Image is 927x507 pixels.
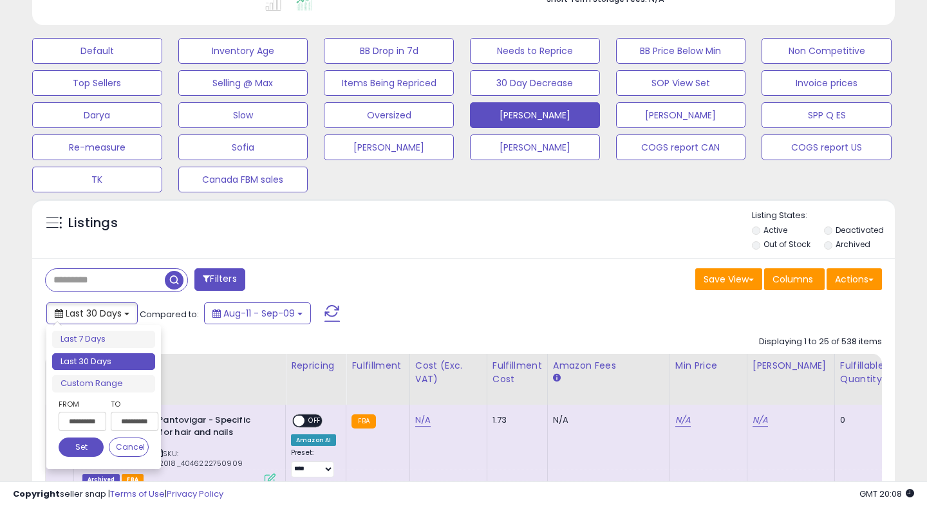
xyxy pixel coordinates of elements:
[470,70,600,96] button: 30 Day Decrease
[616,70,746,96] button: SOP View Set
[762,102,892,128] button: SPP Q ES
[59,438,104,457] button: Set
[415,414,431,427] a: N/A
[52,375,155,392] li: Custom Range
[46,302,138,324] button: Last 30 Days
[492,359,542,386] div: Fulfillment Cost
[32,134,162,160] button: Re-measure
[167,488,223,500] a: Privacy Policy
[324,102,454,128] button: Oversized
[82,448,243,468] span: | SKU: EU_FBA_DEC_04to092018_4046222750909
[68,214,118,232] h5: Listings
[32,167,162,192] button: TK
[194,268,245,291] button: Filters
[351,359,404,373] div: Fulfillment
[304,416,325,427] span: OFF
[79,359,280,373] div: Title
[291,448,336,477] div: Preset:
[616,102,746,128] button: [PERSON_NAME]
[836,239,870,250] label: Archived
[827,268,882,290] button: Actions
[695,268,762,290] button: Save View
[32,38,162,64] button: Default
[32,102,162,128] button: Darya
[110,488,165,500] a: Terms of Use
[836,225,884,235] label: Deactivated
[52,353,155,371] li: Last 30 Days
[859,488,914,500] span: 2025-10-10 20:08 GMT
[291,434,336,446] div: Amazon AI
[759,336,882,348] div: Displaying 1 to 25 of 538 items
[111,414,268,441] b: Pantogar/Pantovigar - Specific treatment for hair and nails
[223,307,295,320] span: Aug-11 - Sep-09
[492,414,538,426] div: 1.73
[764,268,825,290] button: Columns
[762,70,892,96] button: Invoice prices
[415,359,482,386] div: Cost (Exc. VAT)
[616,38,746,64] button: BB Price Below Min
[772,273,813,286] span: Columns
[82,414,276,483] div: ASIN:
[324,70,454,96] button: Items Being Repriced
[13,488,60,500] strong: Copyright
[553,373,561,384] small: Amazon Fees.
[32,70,162,96] button: Top Sellers
[111,398,149,410] label: To
[470,134,600,160] button: [PERSON_NAME]
[324,38,454,64] button: BB Drop in 7d
[351,414,375,429] small: FBA
[675,414,691,427] a: N/A
[324,134,454,160] button: [PERSON_NAME]
[753,414,768,427] a: N/A
[762,38,892,64] button: Non Competitive
[178,167,308,192] button: Canada FBM sales
[470,38,600,64] button: Needs to Reprice
[52,331,155,348] li: Last 7 Days
[178,38,308,64] button: Inventory Age
[840,359,885,386] div: Fulfillable Quantity
[616,134,746,160] button: COGS report CAN
[553,359,664,373] div: Amazon Fees
[763,225,787,235] label: Active
[109,438,149,457] button: Cancel
[470,102,600,128] button: [PERSON_NAME]
[675,359,742,373] div: Min Price
[553,414,660,426] div: N/A
[178,134,308,160] button: Sofia
[753,359,829,373] div: [PERSON_NAME]
[140,308,199,320] span: Compared to:
[291,359,341,373] div: Repricing
[178,70,308,96] button: Selling @ Max
[752,210,895,222] p: Listing States:
[66,307,122,320] span: Last 30 Days
[840,414,880,426] div: 0
[204,302,311,324] button: Aug-11 - Sep-09
[59,398,104,410] label: From
[178,102,308,128] button: Slow
[13,488,223,501] div: seller snap | |
[763,239,810,250] label: Out of Stock
[762,134,892,160] button: COGS report US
